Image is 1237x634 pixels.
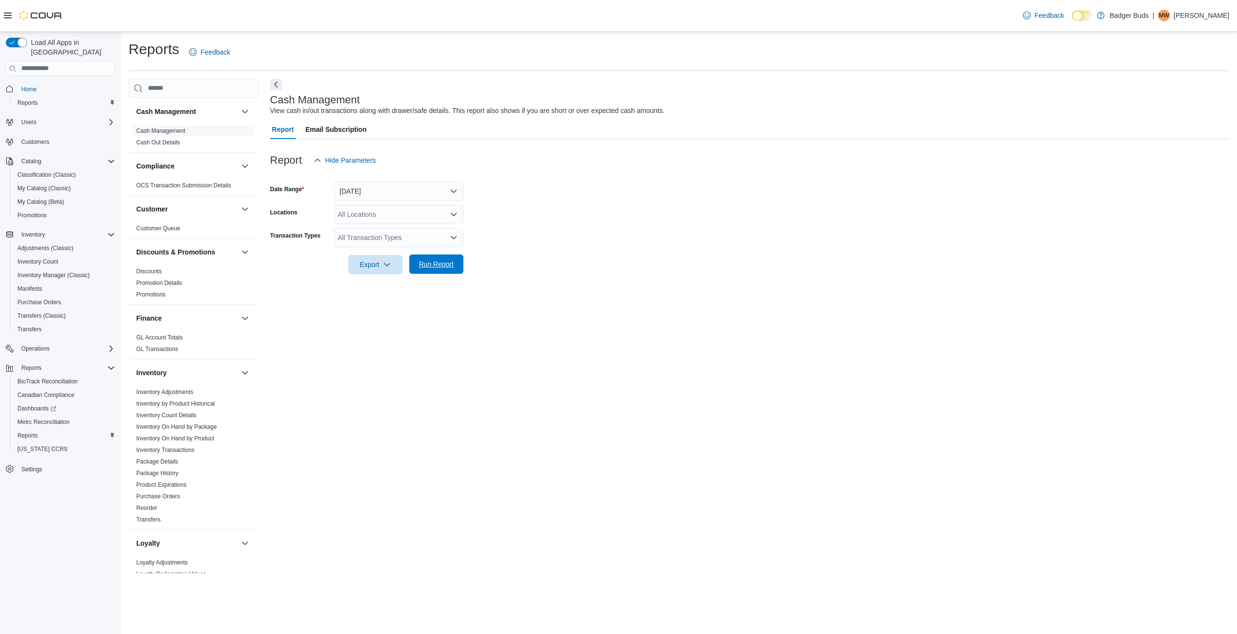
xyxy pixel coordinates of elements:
[2,115,119,129] button: Users
[14,389,115,401] span: Canadian Compliance
[136,389,193,395] a: Inventory Adjustments
[129,223,259,238] div: Customer
[17,155,45,167] button: Catalog
[129,125,259,152] div: Cash Management
[17,258,58,266] span: Inventory Count
[129,266,259,304] div: Discounts & Promotions
[14,169,80,181] a: Classification (Classic)
[10,296,119,309] button: Purchase Orders
[17,312,66,320] span: Transfers (Classic)
[136,368,237,378] button: Inventory
[10,429,119,442] button: Reports
[14,196,68,208] a: My Catalog (Beta)
[305,120,367,139] span: Email Subscription
[14,324,45,335] a: Transfers
[185,42,234,62] a: Feedback
[136,268,162,275] span: Discounts
[21,157,41,165] span: Catalog
[21,465,42,473] span: Settings
[14,389,78,401] a: Canadian Compliance
[14,183,75,194] a: My Catalog (Classic)
[17,184,71,192] span: My Catalog (Classic)
[14,376,115,387] span: BioTrack Reconciliation
[14,256,62,268] a: Inventory Count
[17,198,64,206] span: My Catalog (Beta)
[136,182,231,189] a: OCS Transaction Submission Details
[136,291,166,298] span: Promotions
[136,505,157,511] a: Reorder
[348,255,403,274] button: Export
[270,106,665,116] div: View cash in/out transactions along with drawer/safe details. This report also shows if you are s...
[136,481,187,489] span: Product Expirations
[136,493,180,500] span: Purchase Orders
[17,211,47,219] span: Promotions
[21,364,42,372] span: Reports
[10,255,119,268] button: Inventory Count
[14,403,60,414] a: Dashboards
[17,83,115,95] span: Home
[136,400,215,407] a: Inventory by Product Historical
[1035,11,1064,20] span: Feedback
[136,423,217,430] a: Inventory On Hand by Package
[17,99,38,107] span: Reports
[419,259,454,269] span: Run Report
[14,210,51,221] a: Promotions
[1158,10,1170,21] div: Michelle Westlake
[17,155,115,167] span: Catalog
[14,283,46,295] a: Manifests
[14,443,72,455] a: [US_STATE] CCRS
[136,127,185,135] span: Cash Management
[17,298,61,306] span: Purchase Orders
[129,557,259,584] div: Loyalty
[10,323,119,336] button: Transfers
[136,516,160,523] span: Transfers
[136,571,206,578] a: Loyalty Redemption Values
[354,255,397,274] span: Export
[334,182,463,201] button: [DATE]
[17,362,45,374] button: Reports
[17,418,70,426] span: Metrc Reconciliation
[1072,11,1092,21] input: Dark Mode
[136,247,215,257] h3: Discounts & Promotions
[2,462,119,476] button: Settings
[239,537,251,549] button: Loyalty
[10,209,119,222] button: Promotions
[17,445,68,453] span: [US_STATE] CCRS
[14,97,42,109] a: Reports
[270,79,282,90] button: Next
[10,415,119,429] button: Metrc Reconciliation
[14,242,115,254] span: Adjustments (Classic)
[136,161,237,171] button: Compliance
[136,280,182,286] a: Promotion Details
[17,116,40,128] button: Users
[17,391,74,399] span: Canadian Compliance
[21,231,45,239] span: Inventory
[2,82,119,96] button: Home
[21,118,36,126] span: Users
[450,234,458,241] button: Open list of options
[14,376,82,387] a: BioTrack Reconciliation
[1019,6,1068,25] a: Feedback
[17,463,115,475] span: Settings
[17,325,42,333] span: Transfers
[1174,10,1229,21] p: [PERSON_NAME]
[17,116,115,128] span: Users
[10,442,119,456] button: [US_STATE] CCRS
[17,464,46,475] a: Settings
[1109,10,1149,21] p: Badger Buds
[14,310,115,322] span: Transfers (Classic)
[136,313,162,323] h3: Finance
[239,312,251,324] button: Finance
[136,225,180,232] span: Customer Queue
[450,211,458,218] button: Open list of options
[136,469,178,477] span: Package History
[14,210,115,221] span: Promotions
[136,412,197,419] a: Inventory Count Details
[136,400,215,408] span: Inventory by Product Historical
[136,161,174,171] h3: Compliance
[10,282,119,296] button: Manifests
[2,135,119,149] button: Customers
[17,136,53,148] a: Customers
[129,332,259,359] div: Finance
